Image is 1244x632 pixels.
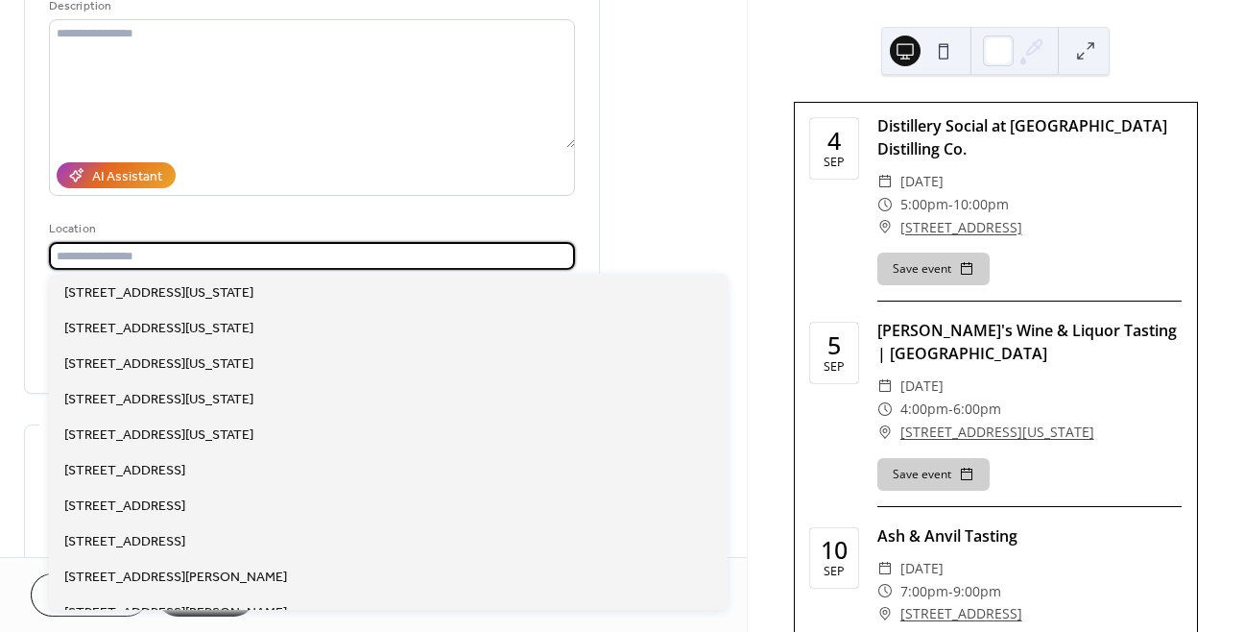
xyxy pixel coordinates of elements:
[821,538,848,562] div: 10
[900,193,948,216] span: 5:00pm
[900,375,944,398] span: [DATE]
[877,524,1182,547] div: Ash & Anvil Tasting
[64,390,253,410] span: [STREET_ADDRESS][US_STATE]
[877,216,893,239] div: ​
[900,398,948,421] span: 4:00pm
[877,375,893,398] div: ​
[64,603,287,623] span: [STREET_ADDRESS][PERSON_NAME]
[953,398,1001,421] span: 6:00pm
[824,566,845,578] div: Sep
[877,458,990,491] button: Save event
[953,193,1009,216] span: 10:00pm
[877,557,893,580] div: ​
[900,170,944,193] span: [DATE]
[900,602,1022,625] a: [STREET_ADDRESS]
[827,129,841,153] div: 4
[877,398,893,421] div: ​
[900,580,948,603] span: 7:00pm
[948,580,953,603] span: -
[31,573,149,617] button: Cancel
[827,333,841,357] div: 5
[877,253,990,285] button: Save event
[948,193,953,216] span: -
[948,398,953,421] span: -
[57,162,176,188] button: AI Assistant
[877,170,893,193] div: ​
[64,354,253,375] span: [STREET_ADDRESS][US_STATE]
[877,602,893,625] div: ​
[49,219,571,239] div: Location
[64,532,185,552] span: [STREET_ADDRESS]
[92,167,162,187] div: AI Assistant
[900,216,1022,239] a: [STREET_ADDRESS]
[824,157,845,169] div: Sep
[953,580,1001,603] span: 9:00pm
[877,114,1182,160] div: Distillery Social at [GEOGRAPHIC_DATA] Distilling Co.
[64,425,253,446] span: [STREET_ADDRESS][US_STATE]
[877,580,893,603] div: ​
[64,497,185,517] span: [STREET_ADDRESS]
[64,319,253,339] span: [STREET_ADDRESS][US_STATE]
[824,361,845,374] div: Sep
[64,461,185,481] span: [STREET_ADDRESS]
[877,193,893,216] div: ​
[64,283,253,304] span: [STREET_ADDRESS][US_STATE]
[900,421,1094,444] a: [STREET_ADDRESS][US_STATE]
[877,421,893,444] div: ​
[877,319,1182,365] div: [PERSON_NAME]'s Wine & Liquor Tasting | [GEOGRAPHIC_DATA]
[900,557,944,580] span: [DATE]
[64,568,287,588] span: [STREET_ADDRESS][PERSON_NAME]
